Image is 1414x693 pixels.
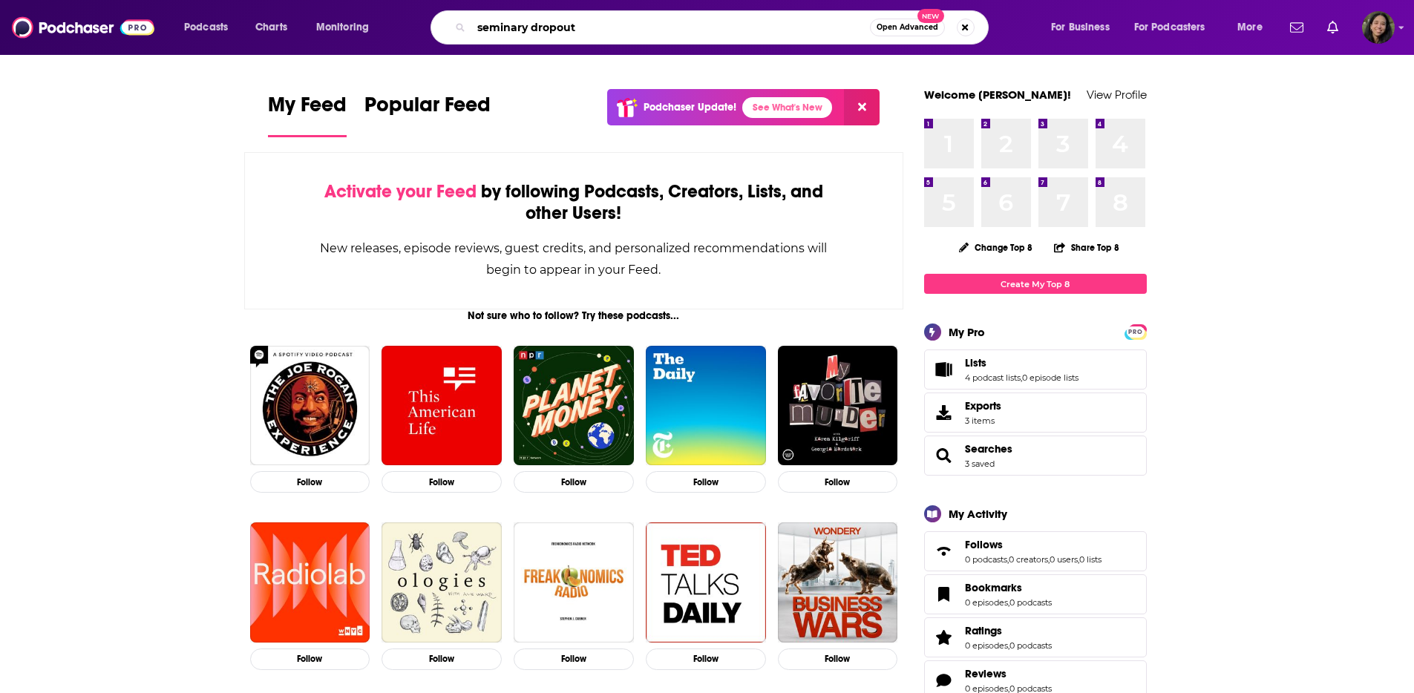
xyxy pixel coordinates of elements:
[382,471,502,493] button: Follow
[1008,640,1009,651] span: ,
[1127,326,1145,338] span: PRO
[929,670,959,691] a: Reviews
[924,88,1071,102] a: Welcome [PERSON_NAME]!
[929,541,959,562] a: Follows
[965,459,995,469] a: 3 saved
[644,101,736,114] p: Podchaser Update!
[250,522,370,643] img: Radiolab
[949,507,1007,521] div: My Activity
[778,522,898,643] img: Business Wars
[929,445,959,466] a: Searches
[1048,554,1050,565] span: ,
[514,346,634,466] img: Planet Money
[514,522,634,643] img: Freakonomics Radio
[1009,640,1052,651] a: 0 podcasts
[244,309,904,322] div: Not sure who to follow? Try these podcasts...
[1041,16,1128,39] button: open menu
[268,92,347,126] span: My Feed
[965,581,1022,594] span: Bookmarks
[965,624,1052,637] a: Ratings
[12,13,154,42] img: Podchaser - Follow, Share and Rate Podcasts
[1362,11,1395,44] button: Show profile menu
[965,581,1052,594] a: Bookmarks
[1127,326,1145,337] a: PRO
[778,471,898,493] button: Follow
[1079,554,1102,565] a: 0 lists
[382,522,502,643] img: Ologies with Alie Ward
[324,180,477,203] span: Activate your Feed
[1009,597,1052,608] a: 0 podcasts
[924,349,1147,390] span: Lists
[268,92,347,137] a: My Feed
[646,346,766,466] img: The Daily
[965,356,1078,370] a: Lists
[514,648,634,670] button: Follow
[1087,88,1147,102] a: View Profile
[965,399,1001,413] span: Exports
[924,274,1147,294] a: Create My Top 8
[778,648,898,670] button: Follow
[1321,15,1344,40] a: Show notifications dropdown
[1125,16,1227,39] button: open menu
[316,17,369,38] span: Monitoring
[364,92,491,137] a: Popular Feed
[1362,11,1395,44] img: User Profile
[965,442,1012,456] a: Searches
[965,597,1008,608] a: 0 episodes
[250,471,370,493] button: Follow
[646,648,766,670] button: Follow
[1008,597,1009,608] span: ,
[1362,11,1395,44] span: Logged in as BroadleafBooks2
[1237,17,1263,38] span: More
[924,617,1147,657] span: Ratings
[924,436,1147,476] span: Searches
[965,372,1021,383] a: 4 podcast lists
[1284,15,1309,40] a: Show notifications dropdown
[965,356,986,370] span: Lists
[306,16,388,39] button: open menu
[949,325,985,339] div: My Pro
[870,19,945,36] button: Open AdvancedNew
[184,17,228,38] span: Podcasts
[382,648,502,670] button: Follow
[646,471,766,493] button: Follow
[929,627,959,648] a: Ratings
[1227,16,1281,39] button: open menu
[1009,554,1048,565] a: 0 creators
[965,640,1008,651] a: 0 episodes
[965,667,1007,680] span: Reviews
[929,584,959,605] a: Bookmarks
[929,359,959,380] a: Lists
[382,346,502,466] a: This American Life
[1007,554,1009,565] span: ,
[250,346,370,466] img: The Joe Rogan Experience
[471,16,870,39] input: Search podcasts, credits, & more...
[1134,17,1205,38] span: For Podcasters
[1051,17,1110,38] span: For Business
[319,181,829,224] div: by following Podcasts, Creators, Lists, and other Users!
[965,624,1002,637] span: Ratings
[646,522,766,643] img: TED Talks Daily
[250,648,370,670] button: Follow
[1021,372,1022,383] span: ,
[965,667,1052,680] a: Reviews
[965,538,1003,551] span: Follows
[1050,554,1078,565] a: 0 users
[246,16,296,39] a: Charts
[950,238,1042,257] button: Change Top 8
[877,24,938,31] span: Open Advanced
[778,346,898,466] img: My Favorite Murder with Karen Kilgariff and Georgia Hardstark
[965,554,1007,565] a: 0 podcasts
[364,92,491,126] span: Popular Feed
